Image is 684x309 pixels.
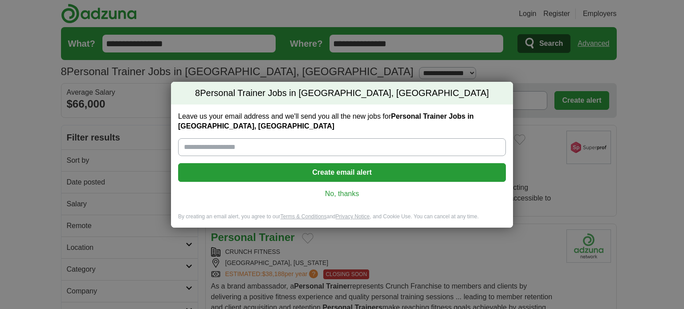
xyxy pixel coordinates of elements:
a: No, thanks [185,189,499,199]
span: 8 [195,87,200,100]
label: Leave us your email address and we'll send you all the new jobs for [178,112,506,131]
a: Terms & Conditions [280,213,326,220]
h2: Personal Trainer Jobs in [GEOGRAPHIC_DATA], [GEOGRAPHIC_DATA] [171,82,513,105]
div: By creating an email alert, you agree to our and , and Cookie Use. You can cancel at any time. [171,213,513,228]
a: Privacy Notice [336,213,370,220]
button: Create email alert [178,163,506,182]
